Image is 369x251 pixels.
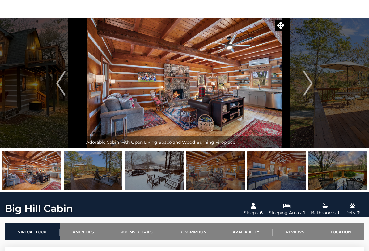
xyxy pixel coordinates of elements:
[64,151,122,190] img: 163280479
[247,151,306,190] img: 163280494
[166,223,220,240] a: Description
[219,223,273,240] a: Availability
[5,223,60,240] a: Virtual Tour
[2,151,61,190] img: 163280490
[186,151,245,190] img: 163280491
[107,223,166,240] a: Rooms Details
[83,136,286,148] div: Adorable Cabin with Open Living Space and Wood Burning Fireplace
[308,151,367,190] img: 163280496
[60,223,108,240] a: Amenities
[303,71,313,96] img: arrow
[39,18,83,148] button: Previous
[273,223,318,240] a: Reviews
[125,151,184,190] img: 165866476
[286,18,330,148] button: Next
[317,223,364,240] a: Location
[56,71,66,96] img: arrow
